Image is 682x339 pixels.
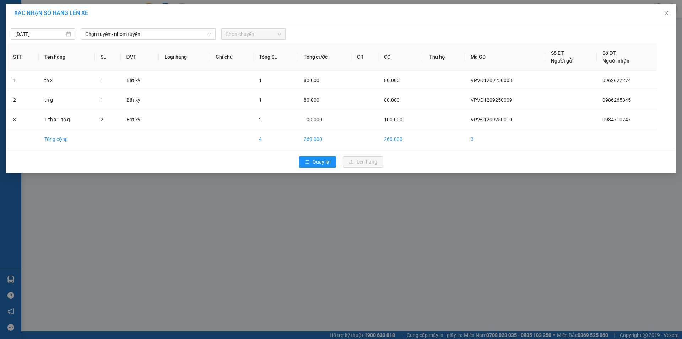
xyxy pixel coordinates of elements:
[378,43,423,71] th: CC
[304,97,319,103] span: 80.000
[7,110,39,129] td: 3
[304,117,322,122] span: 100.000
[465,129,545,149] td: 3
[602,58,629,64] span: Người nhận
[7,90,39,110] td: 2
[602,50,616,56] span: Số ĐT
[551,50,564,56] span: Số ĐT
[121,43,159,71] th: ĐVT
[298,129,351,149] td: 260.000
[259,78,262,83] span: 1
[259,117,262,122] span: 2
[305,159,310,165] span: rollback
[39,90,95,110] td: th g
[384,117,402,122] span: 100.000
[253,43,298,71] th: Tổng SL
[465,43,545,71] th: Mã GD
[664,10,669,16] span: close
[101,97,103,103] span: 1
[304,78,319,83] span: 80.000
[551,58,574,64] span: Người gửi
[207,32,212,36] span: down
[313,158,330,166] span: Quay lại
[423,43,465,71] th: Thu hộ
[121,90,159,110] td: Bất kỳ
[253,129,298,149] td: 4
[85,29,211,39] span: Chọn tuyến - nhóm tuyến
[39,129,95,149] td: Tổng cộng
[159,43,210,71] th: Loại hàng
[299,156,336,168] button: rollbackQuay lại
[7,43,39,71] th: STT
[343,156,383,168] button: uploadLên hàng
[39,110,95,129] td: 1 th x 1 th g
[121,71,159,90] td: Bất kỳ
[39,71,95,90] td: th x
[39,43,95,71] th: Tên hàng
[384,97,400,103] span: 80.000
[384,78,400,83] span: 80.000
[602,117,631,122] span: 0984710747
[602,78,631,83] span: 0962627274
[351,43,378,71] th: CR
[226,29,281,39] span: Chọn chuyến
[101,117,103,122] span: 2
[298,43,351,71] th: Tổng cước
[14,10,88,16] span: XÁC NHẬN SỐ HÀNG LÊN XE
[602,97,631,103] span: 0986265845
[101,78,103,83] span: 1
[259,97,262,103] span: 1
[121,110,159,129] td: Bất kỳ
[471,117,512,122] span: VPVĐ1209250010
[7,71,39,90] td: 1
[656,4,676,23] button: Close
[15,30,65,38] input: 12/09/2025
[210,43,253,71] th: Ghi chú
[471,78,512,83] span: VPVĐ1209250008
[471,97,512,103] span: VPVĐ1209250009
[95,43,121,71] th: SL
[378,129,423,149] td: 260.000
